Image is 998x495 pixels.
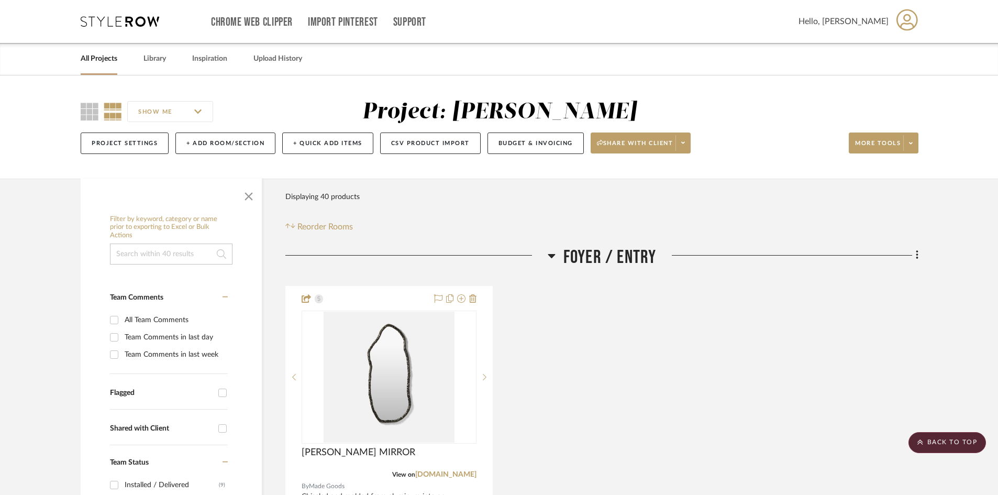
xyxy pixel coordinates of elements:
div: All Team Comments [125,312,225,328]
span: Made Goods [309,481,345,491]
a: Library [143,52,166,66]
a: [DOMAIN_NAME] [415,471,476,478]
span: View on [392,471,415,478]
a: All Projects [81,52,117,66]
button: CSV Product Import [380,133,481,154]
span: Team Status [110,459,149,466]
div: Team Comments in last week [125,346,225,363]
span: Share with client [597,139,673,155]
button: + Add Room/Section [175,133,275,154]
scroll-to-top-button: BACK TO TOP [908,432,986,453]
div: (9) [219,477,225,493]
button: Close [238,184,259,205]
a: Chrome Web Clipper [211,18,293,27]
button: + Quick Add Items [282,133,373,154]
span: More tools [855,139,901,155]
button: Project Settings [81,133,169,154]
a: Upload History [253,52,302,66]
div: Flagged [110,389,213,398]
img: MARDELLA MIRROR [324,312,454,443]
a: Inspiration [192,52,227,66]
span: By [302,481,309,491]
div: Displaying 40 products [285,186,360,207]
button: Reorder Rooms [285,221,353,233]
span: Foyer / Entry [563,246,657,269]
div: Team Comments in last day [125,329,225,346]
button: More tools [849,133,918,153]
span: Team Comments [110,294,163,301]
a: Support [393,18,426,27]
span: Hello, [PERSON_NAME] [799,15,889,28]
h6: Filter by keyword, category or name prior to exporting to Excel or Bulk Actions [110,215,232,240]
button: Budget & Invoicing [487,133,584,154]
button: Share with client [591,133,691,153]
a: Import Pinterest [308,18,378,27]
div: Shared with Client [110,424,213,433]
input: Search within 40 results [110,244,232,265]
div: Project: [PERSON_NAME] [362,101,637,123]
span: [PERSON_NAME] MIRROR [302,447,415,458]
span: Reorder Rooms [297,221,353,233]
div: Installed / Delivered [125,477,219,493]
